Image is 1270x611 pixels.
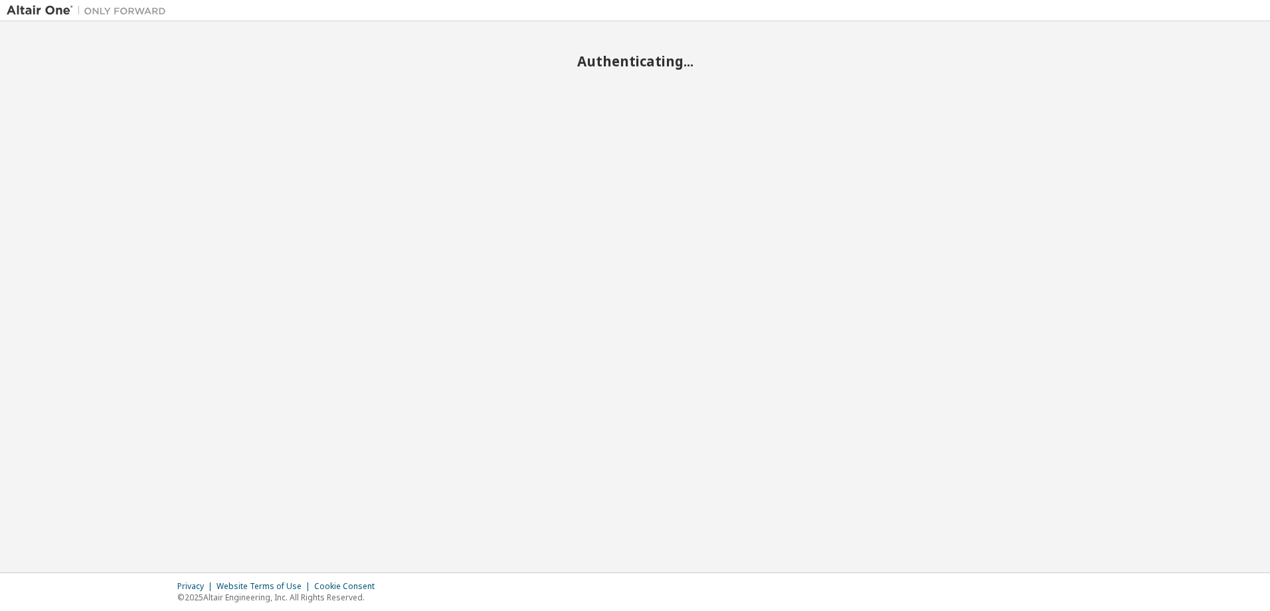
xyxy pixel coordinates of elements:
[177,592,383,603] p: © 2025 Altair Engineering, Inc. All Rights Reserved.
[7,52,1263,70] h2: Authenticating...
[177,581,217,592] div: Privacy
[314,581,383,592] div: Cookie Consent
[7,4,173,17] img: Altair One
[217,581,314,592] div: Website Terms of Use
